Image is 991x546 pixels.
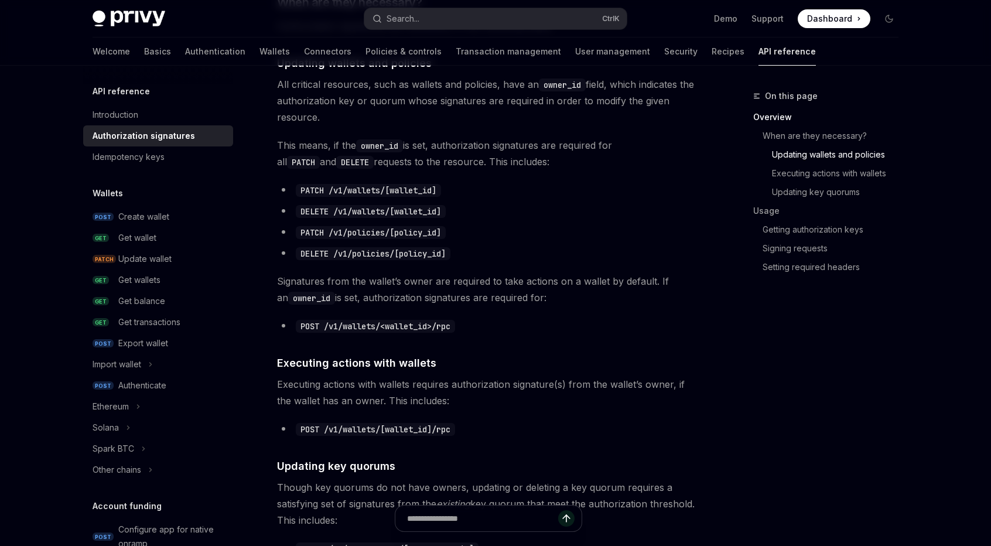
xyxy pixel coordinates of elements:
[83,312,233,333] a: GETGet transactions
[118,315,180,329] div: Get transactions
[664,37,698,66] a: Security
[763,258,908,277] a: Setting required headers
[185,37,245,66] a: Authentication
[93,442,134,456] div: Spark BTC
[365,37,442,66] a: Policies & controls
[93,297,109,306] span: GET
[93,357,141,371] div: Import wallet
[602,14,620,23] span: Ctrl K
[83,227,233,248] a: GETGet wallet
[93,339,114,348] span: POST
[83,206,233,227] a: POSTCreate wallet
[144,37,171,66] a: Basics
[753,108,908,127] a: Overview
[93,499,162,513] h5: Account funding
[336,156,374,169] code: DELETE
[83,333,233,354] a: POSTExport wallet
[558,510,575,527] button: Send message
[93,11,165,27] img: dark logo
[287,156,320,169] code: PATCH
[93,234,109,243] span: GET
[93,276,109,285] span: GET
[763,127,908,145] a: When are they necessary?
[880,9,898,28] button: Toggle dark mode
[93,108,138,122] div: Introduction
[259,37,290,66] a: Wallets
[118,336,168,350] div: Export wallet
[387,12,419,26] div: Search...
[93,213,114,221] span: POST
[758,37,816,66] a: API reference
[807,13,852,25] span: Dashboard
[83,375,233,396] a: POSTAuthenticate
[93,421,119,435] div: Solana
[83,125,233,146] a: Authorization signatures
[83,146,233,168] a: Idempotency keys
[277,137,699,170] span: This means, if the is set, authorization signatures are required for all and requests to the reso...
[436,498,470,510] em: existing
[798,9,870,28] a: Dashboard
[118,273,160,287] div: Get wallets
[118,252,172,266] div: Update wallet
[539,79,586,91] code: owner_id
[356,139,403,152] code: owner_id
[83,104,233,125] a: Introduction
[763,239,908,258] a: Signing requests
[296,247,450,260] code: DELETE /v1/policies/[policy_id]
[93,533,114,541] span: POST
[118,294,165,308] div: Get balance
[277,273,699,306] span: Signatures from the wallet’s owner are required to take actions on a wallet by default. If an is ...
[304,37,351,66] a: Connectors
[93,400,129,414] div: Ethereum
[753,202,908,220] a: Usage
[763,220,908,239] a: Getting authorization keys
[118,210,169,224] div: Create wallet
[93,255,116,264] span: PATCH
[93,37,130,66] a: Welcome
[772,183,908,202] a: Updating key quorums
[93,84,150,98] h5: API reference
[714,13,737,25] a: Demo
[712,37,744,66] a: Recipes
[83,248,233,269] a: PATCHUpdate wallet
[93,186,123,200] h5: Wallets
[296,205,446,218] code: DELETE /v1/wallets/[wallet_id]
[93,381,114,390] span: POST
[83,269,233,291] a: GETGet wallets
[751,13,784,25] a: Support
[93,150,165,164] div: Idempotency keys
[296,184,441,197] code: PATCH /v1/wallets/[wallet_id]
[575,37,650,66] a: User management
[93,318,109,327] span: GET
[277,479,699,528] span: Though key quorums do not have owners, updating or deleting a key quorum requires a satisfying se...
[772,145,908,164] a: Updating wallets and policies
[288,292,335,305] code: owner_id
[364,8,627,29] button: Search...CtrlK
[296,226,446,239] code: PATCH /v1/policies/[policy_id]
[772,164,908,183] a: Executing actions with wallets
[93,129,195,143] div: Authorization signatures
[118,231,156,245] div: Get wallet
[456,37,561,66] a: Transaction management
[83,291,233,312] a: GETGet balance
[277,458,395,474] span: Updating key quorums
[277,76,699,125] span: All critical resources, such as wallets and policies, have an field, which indicates the authoriz...
[118,378,166,393] div: Authenticate
[93,463,141,477] div: Other chains
[296,423,455,436] code: POST /v1/wallets/[wallet_id]/rpc
[296,320,455,333] code: POST /v1/wallets/<wallet_id>/rpc
[277,355,436,371] span: Executing actions with wallets
[765,89,818,103] span: On this page
[277,376,699,409] span: Executing actions with wallets requires authorization signature(s) from the wallet’s owner, if th...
